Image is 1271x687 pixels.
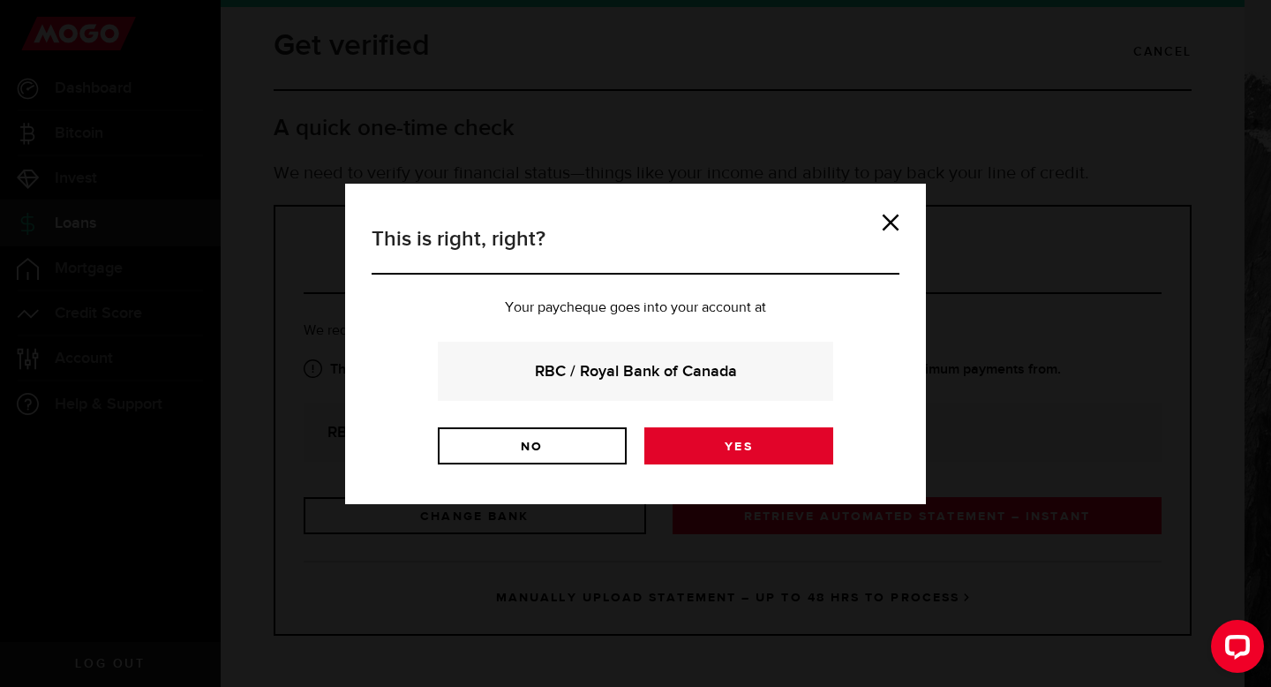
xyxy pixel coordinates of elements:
strong: RBC / Royal Bank of Canada [462,359,809,383]
p: Your paycheque goes into your account at [372,301,899,315]
iframe: LiveChat chat widget [1197,613,1271,687]
a: Yes [644,427,833,464]
a: No [438,427,627,464]
h3: This is right, right? [372,223,899,275]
